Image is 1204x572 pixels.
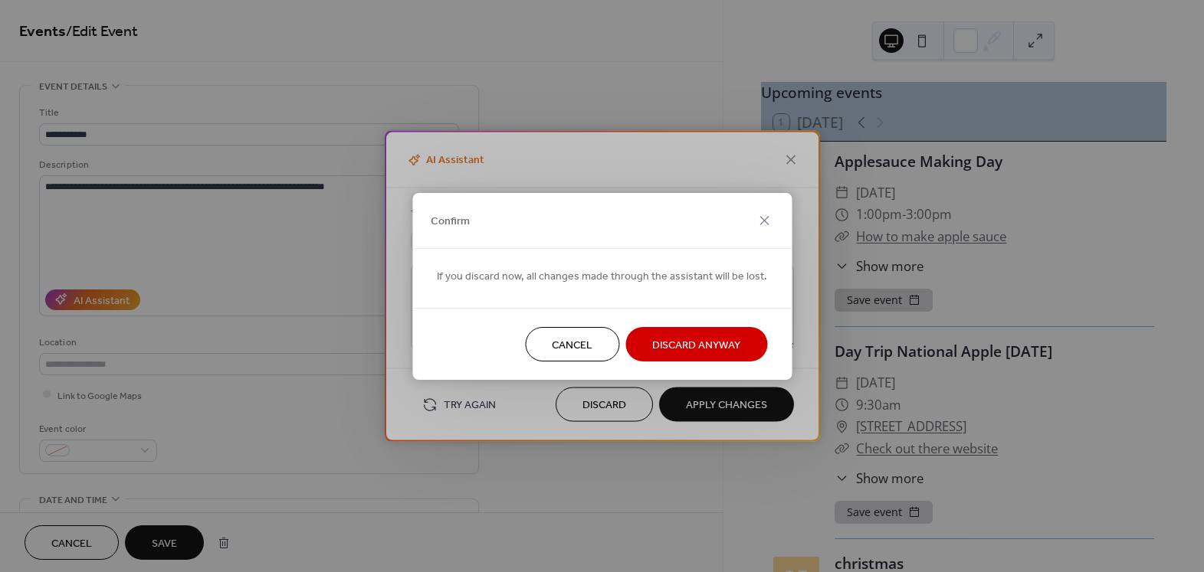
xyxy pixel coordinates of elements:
span: Confirm [431,214,470,230]
button: Cancel [525,327,619,361]
span: Discard Anyway [652,337,740,353]
span: Cancel [552,337,592,353]
span: If you discard now, all changes made through the assistant will be lost. [437,268,767,284]
button: Discard Anyway [625,327,767,361]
